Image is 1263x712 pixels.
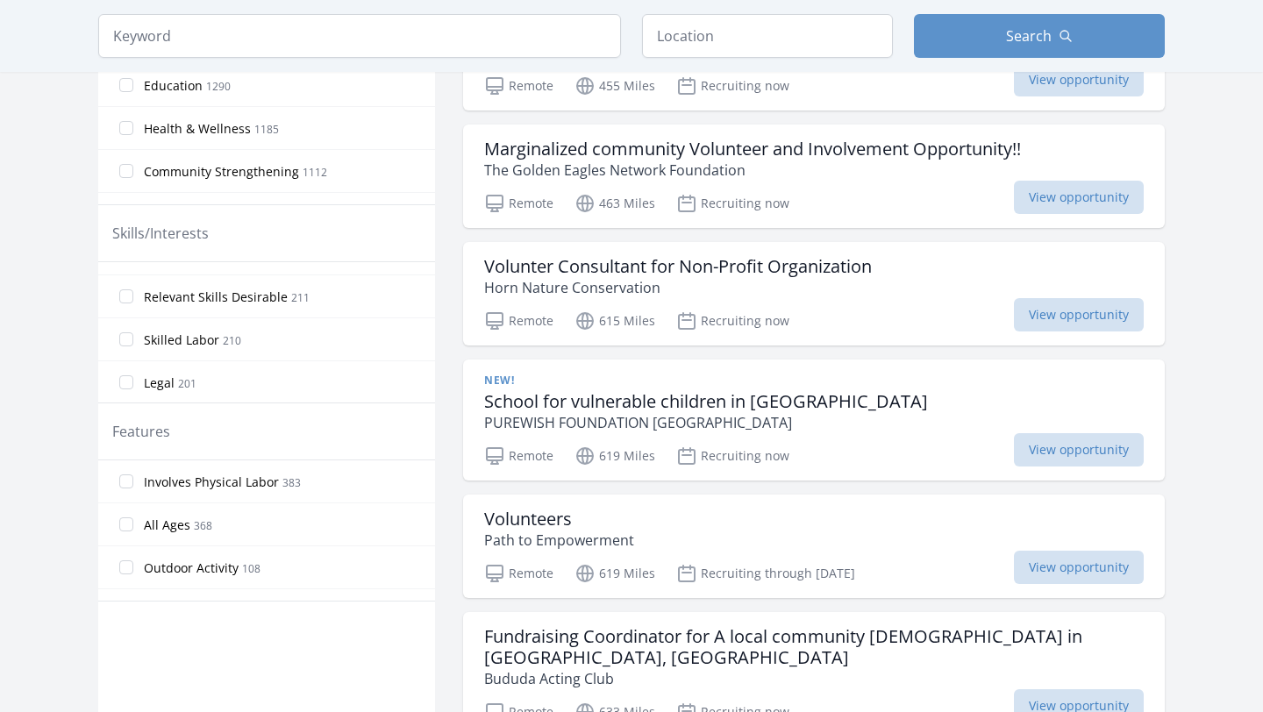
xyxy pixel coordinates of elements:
span: 210 [223,333,241,348]
button: Search [914,14,1165,58]
input: Education 1290 [119,78,133,92]
p: Remote [484,310,553,331]
input: Skilled Labor 210 [119,332,133,346]
p: Bududa Acting Club [484,668,1144,689]
span: View opportunity [1014,181,1144,214]
input: Outdoor Activity 108 [119,560,133,574]
span: View opportunity [1014,298,1144,331]
span: Search [1006,25,1052,46]
input: Health & Wellness 1185 [119,121,133,135]
span: 211 [291,290,310,305]
legend: Skills/Interests [112,223,209,244]
h3: Volunteers [484,509,634,530]
span: View opportunity [1014,63,1144,96]
span: Health & Wellness [144,120,251,138]
span: Community Strengthening [144,163,299,181]
p: 455 Miles [574,75,655,96]
span: Education [144,77,203,95]
p: 615 Miles [574,310,655,331]
input: Community Strengthening 1112 [119,164,133,178]
input: Keyword [98,14,621,58]
h3: School for vulnerable children in [GEOGRAPHIC_DATA] [484,391,928,412]
span: Legal [144,374,175,392]
span: New! [484,374,514,388]
span: Involves Physical Labor [144,473,279,491]
span: View opportunity [1014,551,1144,584]
span: 1112 [303,165,327,180]
p: Recruiting now [676,310,789,331]
span: Skilled Labor [144,331,219,349]
p: 619 Miles [574,563,655,584]
span: 1290 [206,79,231,94]
p: 619 Miles [574,445,655,466]
p: 463 Miles [574,193,655,214]
p: PUREWISH FOUNDATION [GEOGRAPHIC_DATA] [484,412,928,433]
p: The Golden Eagles Network Foundation [484,160,1021,181]
p: Horn Nature Conservation [484,277,872,298]
span: 1185 [254,122,279,137]
span: All Ages [144,516,190,534]
p: Path to Empowerment [484,530,634,551]
a: Volunteers Path to Empowerment Remote 619 Miles Recruiting through [DATE] View opportunity [463,495,1165,598]
h3: Fundraising Coordinator for A local community [DEMOGRAPHIC_DATA] in [GEOGRAPHIC_DATA], [GEOGRAPHI... [484,626,1144,668]
p: Recruiting now [676,75,789,96]
input: Legal 201 [119,375,133,389]
h3: Volunter Consultant for Non-Profit Organization [484,256,872,277]
span: Relevant Skills Desirable [144,288,288,306]
span: Outdoor Activity [144,559,239,577]
p: Remote [484,75,553,96]
span: View opportunity [1014,433,1144,466]
p: Recruiting through [DATE] [676,563,855,584]
input: Location [642,14,893,58]
input: Involves Physical Labor 383 [119,474,133,488]
input: Relevant Skills Desirable 211 [119,289,133,303]
p: Remote [484,193,553,214]
h3: Marginalized community Volunteer and Involvement Opportunity!! [484,139,1021,160]
p: Remote [484,563,553,584]
p: Remote [484,445,553,466]
a: Volunter Consultant for Non-Profit Organization Horn Nature Conservation Remote 615 Miles Recruit... [463,242,1165,345]
a: New! School for vulnerable children in [GEOGRAPHIC_DATA] PUREWISH FOUNDATION [GEOGRAPHIC_DATA] Re... [463,360,1165,481]
legend: Features [112,421,170,442]
span: 108 [242,561,260,576]
p: Recruiting now [676,445,789,466]
span: 201 [178,376,196,391]
p: Recruiting now [676,193,789,214]
span: 383 [282,475,301,490]
a: Marginalized community Volunteer and Involvement Opportunity!! The Golden Eagles Network Foundati... [463,125,1165,228]
span: 368 [194,518,212,533]
input: All Ages 368 [119,517,133,531]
